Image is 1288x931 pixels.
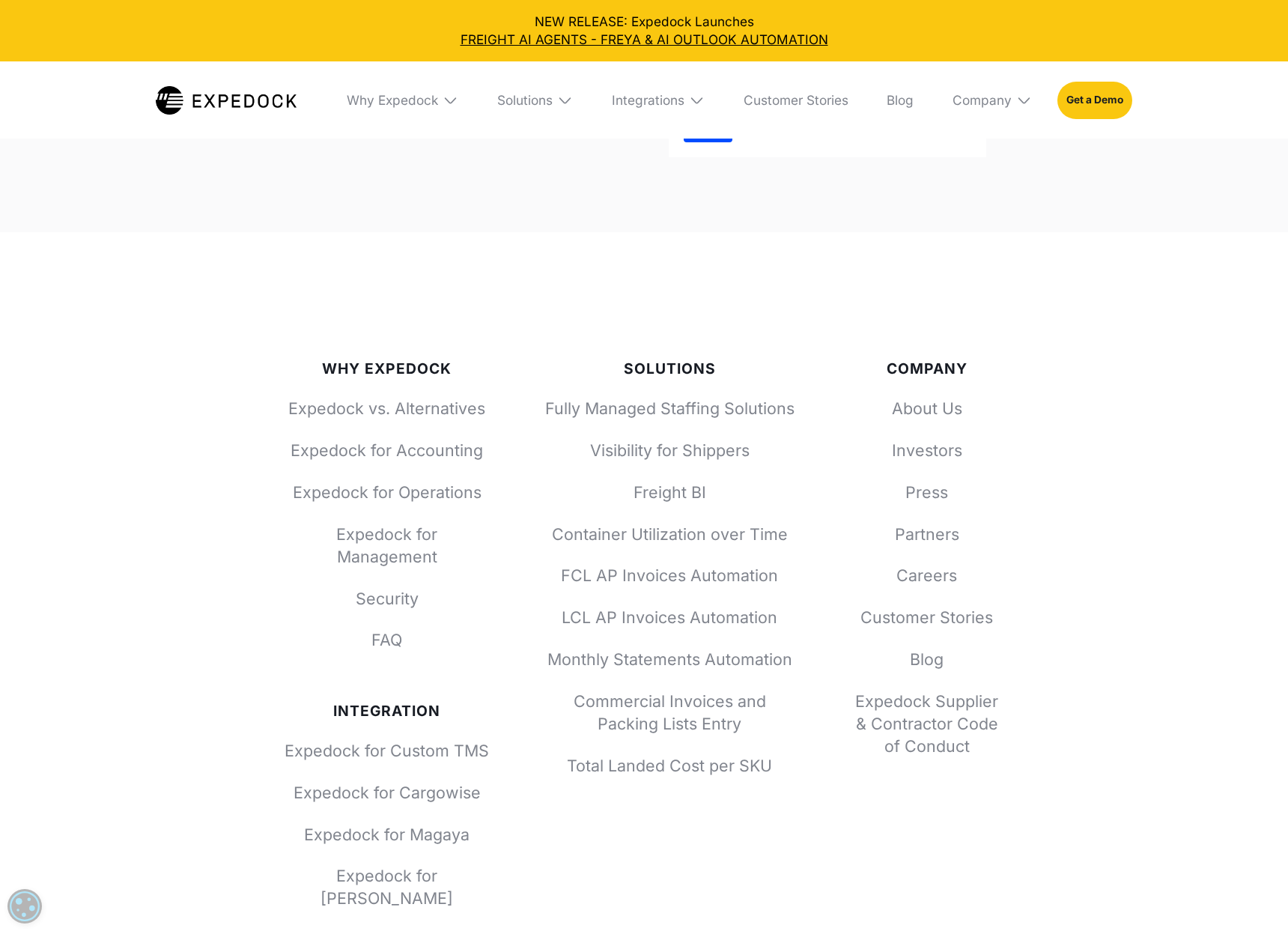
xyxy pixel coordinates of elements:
div: Why Expedock [347,92,438,108]
a: Container Utilization over Time [541,523,798,545]
div: Solutions [484,61,586,139]
div: Solutions [541,360,798,377]
a: Customer Stories [850,606,1004,628]
div: Solutions [497,92,553,108]
a: Investors [850,439,1004,461]
a: Expedock for Magaya [284,823,490,846]
a: Get a Demo [1057,82,1132,119]
a: Commercial Invoices and Packing Lists Entry [541,690,798,735]
a: Careers [850,564,1004,586]
a: Press [850,481,1004,503]
a: Expedock for Accounting [284,439,490,461]
a: Expedock for Operations [284,481,490,503]
a: Security [284,587,490,610]
a: Expedock vs. Alternatives [284,397,490,419]
a: LCL AP Invoices Automation [541,606,798,628]
a: Visibility for Shippers [541,439,798,461]
div: Why Expedock [284,360,490,377]
div: Integration [284,703,490,720]
div: Company [850,360,1004,377]
div: Company [939,61,1045,139]
a: Expedock Supplier & Contractor Code of Conduct [850,690,1004,757]
a: Monthly Statements Automation [541,648,798,670]
a: Customer Stories [730,61,860,139]
a: Expedock for Cargowise [284,781,490,804]
a: FREIGHT AI AGENTS - FREYA & AI OUTLOOK AUTOMATION [13,31,1275,49]
a: About Us [850,397,1004,419]
a: Blog [874,61,926,139]
a: FAQ [284,628,490,651]
a: Partners [850,523,1004,545]
a: Expedock for Management [284,523,490,568]
div: NEW RELEASE: Expedock Launches [13,13,1275,49]
a: Expedock for Custom TMS [284,739,490,762]
iframe: Chat Widget [1213,859,1288,931]
div: Company [953,92,1012,108]
a: Total Landed Cost per SKU [541,754,798,777]
a: FCL AP Invoices Automation [541,564,798,586]
div: Integrations [612,92,684,108]
a: Freight BI [541,481,798,503]
a: Expedock for [PERSON_NAME] [284,864,490,909]
a: Blog [850,648,1004,670]
div: Integrations [599,61,718,139]
a: Fully Managed Staffing Solutions [541,397,798,419]
div: Why Expedock [334,61,472,139]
